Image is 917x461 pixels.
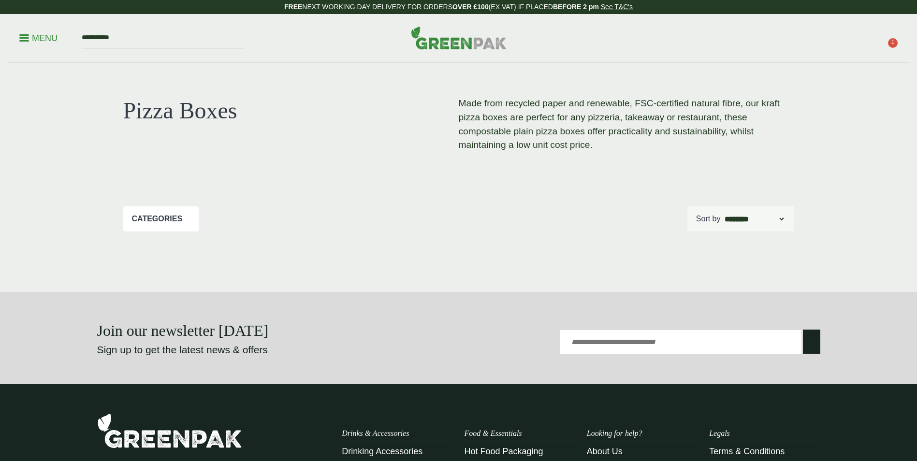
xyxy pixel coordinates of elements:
[97,322,269,339] strong: Join our newsletter [DATE]
[723,213,786,225] select: Shop order
[464,447,543,456] a: Hot Food Packaging
[553,3,599,11] strong: BEFORE 2 pm
[97,413,242,448] img: GreenPak Supplies
[459,98,780,150] span: ur kraft pizza boxes are perfect for any pizzeria, takeaway or restaurant, these compostable plai...
[601,3,633,11] a: See T&C's
[452,3,489,11] strong: OVER £100
[19,32,58,44] p: Menu
[459,97,794,152] p: Made from recycled paper and renewable, FSC-certified natural fibre, o
[284,3,302,11] strong: FREE
[696,213,721,225] p: Sort by
[132,213,183,225] p: Categories
[888,38,898,48] span: 1
[19,32,58,42] a: Menu
[97,342,422,358] p: Sign up to get the latest news & offers
[709,447,785,456] a: Terms & Conditions
[411,26,507,49] img: GreenPak Supplies
[123,97,459,125] h1: Pizza Boxes
[342,447,422,456] a: Drinking Accessories
[587,447,623,456] a: About Us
